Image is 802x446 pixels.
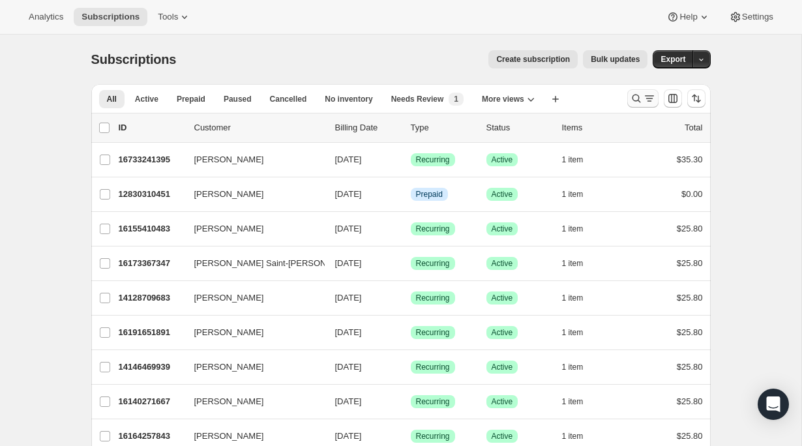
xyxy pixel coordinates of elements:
[119,323,703,342] div: 16191651891[PERSON_NAME][DATE]SuccessRecurringSuccessActive1 item$25.80
[583,50,647,68] button: Bulk updates
[492,224,513,234] span: Active
[562,189,584,200] span: 1 item
[562,431,584,441] span: 1 item
[416,224,450,234] span: Recurring
[325,94,372,104] span: No inventory
[677,396,703,406] span: $25.80
[562,396,584,407] span: 1 item
[562,121,627,134] div: Items
[562,224,584,234] span: 1 item
[119,222,184,235] p: 16155410483
[107,94,117,104] span: All
[119,188,184,201] p: 12830310451
[416,293,450,303] span: Recurring
[119,358,703,376] div: 14146469939[PERSON_NAME][DATE]SuccessRecurringSuccessActive1 item$25.80
[492,189,513,200] span: Active
[194,153,264,166] span: [PERSON_NAME]
[677,224,703,233] span: $25.80
[591,54,640,65] span: Bulk updates
[562,185,598,203] button: 1 item
[335,258,362,268] span: [DATE]
[158,12,178,22] span: Tools
[681,189,703,199] span: $0.00
[119,254,703,273] div: 16173367347[PERSON_NAME] Saint-[PERSON_NAME][DATE]SuccessRecurringSuccessActive1 item$25.80
[411,121,476,134] div: Type
[335,396,362,406] span: [DATE]
[677,327,703,337] span: $25.80
[194,257,358,270] span: [PERSON_NAME] Saint-[PERSON_NAME]
[186,322,317,343] button: [PERSON_NAME]
[486,121,552,134] p: Status
[562,427,598,445] button: 1 item
[679,12,697,22] span: Help
[664,89,682,108] button: Customize table column order and visibility
[492,327,513,338] span: Active
[562,151,598,169] button: 1 item
[416,396,450,407] span: Recurring
[82,12,140,22] span: Subscriptions
[742,12,773,22] span: Settings
[492,396,513,407] span: Active
[482,94,524,104] span: More views
[562,220,598,238] button: 1 item
[270,94,307,104] span: Cancelled
[562,323,598,342] button: 1 item
[119,291,184,305] p: 14128709683
[186,253,317,274] button: [PERSON_NAME] Saint-[PERSON_NAME]
[74,8,147,26] button: Subscriptions
[177,94,205,104] span: Prepaid
[562,254,598,273] button: 1 item
[186,391,317,412] button: [PERSON_NAME]
[677,362,703,372] span: $25.80
[562,393,598,411] button: 1 item
[758,389,789,420] div: Open Intercom Messenger
[119,220,703,238] div: 16155410483[PERSON_NAME][DATE]SuccessRecurringSuccessActive1 item$25.80
[661,54,685,65] span: Export
[492,155,513,165] span: Active
[721,8,781,26] button: Settings
[91,52,177,67] span: Subscriptions
[119,151,703,169] div: 16733241395[PERSON_NAME][DATE]SuccessRecurringSuccessActive1 item$35.30
[119,289,703,307] div: 14128709683[PERSON_NAME][DATE]SuccessRecurringSuccessActive1 item$25.80
[186,149,317,170] button: [PERSON_NAME]
[685,121,702,134] p: Total
[659,8,718,26] button: Help
[562,289,598,307] button: 1 item
[119,153,184,166] p: 16733241395
[194,430,264,443] span: [PERSON_NAME]
[119,257,184,270] p: 16173367347
[119,326,184,339] p: 16191651891
[119,393,703,411] div: 16140271667[PERSON_NAME][DATE]SuccessRecurringSuccessActive1 item$25.80
[653,50,693,68] button: Export
[186,218,317,239] button: [PERSON_NAME]
[150,8,199,26] button: Tools
[186,357,317,378] button: [PERSON_NAME]
[416,189,443,200] span: Prepaid
[335,155,362,164] span: [DATE]
[562,358,598,376] button: 1 item
[119,361,184,374] p: 14146469939
[492,362,513,372] span: Active
[562,293,584,303] span: 1 item
[677,258,703,268] span: $25.80
[391,94,444,104] span: Needs Review
[687,89,705,108] button: Sort the results
[194,326,264,339] span: [PERSON_NAME]
[21,8,71,26] button: Analytics
[562,155,584,165] span: 1 item
[224,94,252,104] span: Paused
[119,121,184,134] p: ID
[416,431,450,441] span: Recurring
[492,431,513,441] span: Active
[492,293,513,303] span: Active
[416,327,450,338] span: Recurring
[335,293,362,303] span: [DATE]
[492,258,513,269] span: Active
[335,121,400,134] p: Billing Date
[562,258,584,269] span: 1 item
[335,362,362,372] span: [DATE]
[496,54,570,65] span: Create subscription
[119,427,703,445] div: 16164257843[PERSON_NAME][DATE]SuccessRecurringSuccessActive1 item$25.80
[677,155,703,164] span: $35.30
[119,430,184,443] p: 16164257843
